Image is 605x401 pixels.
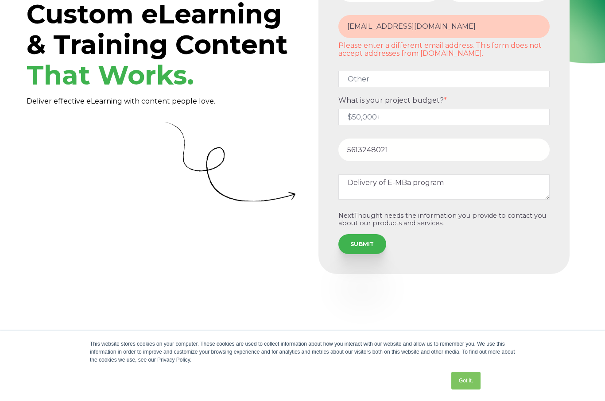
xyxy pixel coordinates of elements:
[27,59,194,91] span: That Works.
[338,42,550,58] label: Please enter a different email address. This form does not accept addresses from [DOMAIN_NAME].
[338,139,550,161] input: Phone number*
[338,96,444,104] span: What is your project budget?
[338,15,550,38] input: Email Address*
[164,121,295,201] img: Curly Arrow
[338,174,550,199] textarea: Delivery of E-MBa program
[27,97,215,105] span: Deliver effective eLearning with content people love.
[338,212,550,227] p: NextThought needs the information you provide to contact you about our products and services.
[338,234,386,254] input: SUBMIT
[90,340,515,364] div: This website stores cookies on your computer. These cookies are used to collect information about...
[451,372,481,389] a: Got it.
